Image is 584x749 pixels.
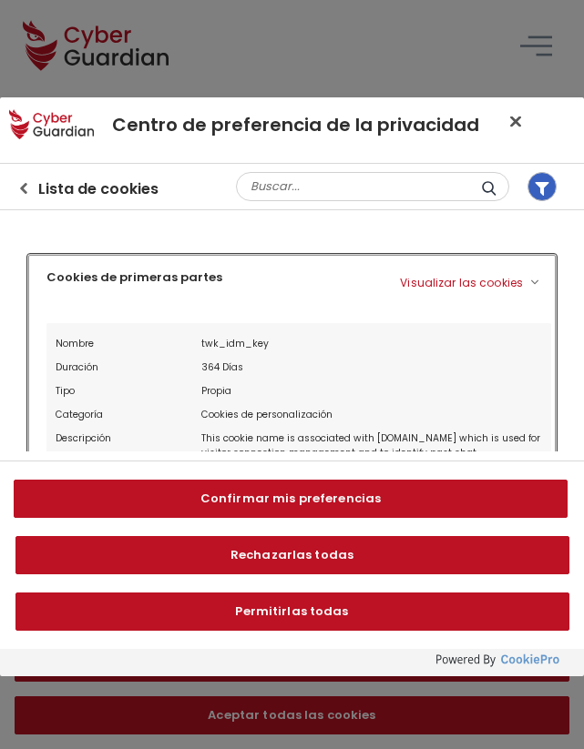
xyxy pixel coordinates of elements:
img: Powered by OneTrust Se abre en una nueva pestaña [436,653,560,668]
img: Logotipo de la empresa [9,109,94,138]
button: Filtrar Lista de cookies [528,172,557,201]
button: Confirmar mis preferencias [14,480,568,518]
div: Cookies de personalización [201,403,542,427]
button: Rechazarlas todas [15,536,569,574]
div: 364 Días [201,356,542,380]
div: Propia [201,380,542,403]
button: Cerrar centro de preferencias [496,101,536,141]
div: twk_idm_key [201,332,542,356]
button: Permitirlas todas [15,592,569,631]
a: Powered by OneTrust Se abre en una nueva pestaña [436,653,575,676]
h3: Lista de cookies [38,180,159,199]
div: This cookie name is associated with [DOMAIN_NAME] which is used for visitor connection management... [201,427,542,480]
div: Categoría [56,403,201,427]
div: Nombre [56,332,201,356]
button: Volver al centro de preferencias [18,183,29,194]
div: Descripción [56,427,201,450]
div: Tipo [56,380,201,403]
div: Duración [56,356,201,380]
input: Búsqueda en la lista de cookies [236,172,509,201]
div: Logotipo de la empresa [9,106,94,143]
h2: Centro de preferencia de la privacidad [112,114,512,136]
